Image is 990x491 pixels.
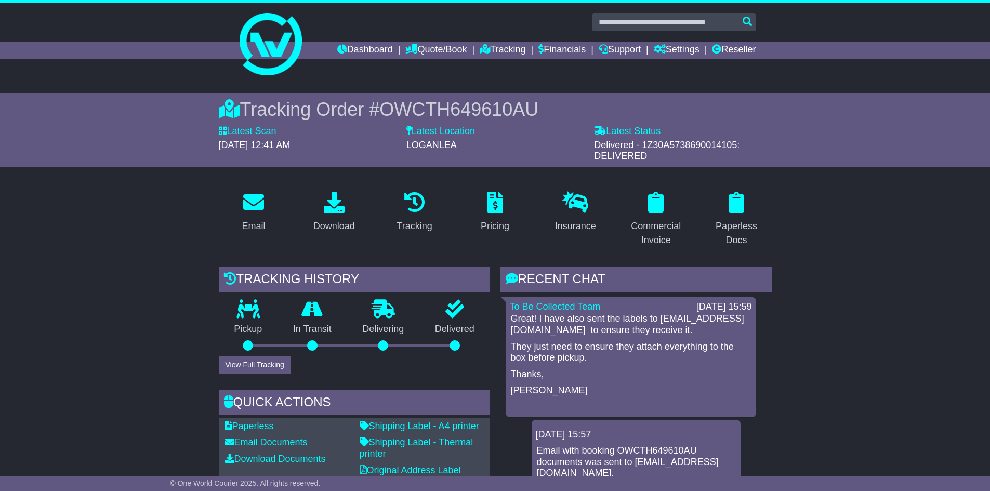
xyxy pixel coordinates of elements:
[480,42,525,59] a: Tracking
[242,219,265,233] div: Email
[235,188,272,237] a: Email
[390,188,439,237] a: Tracking
[621,188,691,251] a: Commercial Invoice
[599,42,641,59] a: Support
[511,369,751,380] p: Thanks,
[278,324,347,335] p: In Transit
[360,437,473,459] a: Shipping Label - Thermal printer
[712,42,756,59] a: Reseller
[406,140,457,150] span: LOGANLEA
[360,421,479,431] a: Shipping Label - A4 printer
[654,42,699,59] a: Settings
[708,219,765,247] div: Paperless Docs
[313,219,355,233] div: Download
[628,219,684,247] div: Commercial Invoice
[474,188,516,237] a: Pricing
[594,126,661,137] label: Latest Status
[538,42,586,59] a: Financials
[536,429,736,441] div: [DATE] 15:57
[511,341,751,364] p: They just need to ensure they attach everything to the box before pickup.
[337,42,393,59] a: Dashboard
[219,324,278,335] p: Pickup
[555,219,596,233] div: Insurance
[500,267,772,295] div: RECENT CHAT
[219,140,291,150] span: [DATE] 12:41 AM
[419,324,490,335] p: Delivered
[397,219,432,233] div: Tracking
[594,140,740,162] span: Delivered - 1Z30A5738690014105: DELIVERED
[511,385,751,396] p: [PERSON_NAME]
[225,454,326,464] a: Download Documents
[696,301,752,313] div: [DATE] 15:59
[405,42,467,59] a: Quote/Book
[481,219,509,233] div: Pricing
[379,99,538,120] span: OWCTH649610AU
[406,126,475,137] label: Latest Location
[347,324,420,335] p: Delivering
[225,437,308,447] a: Email Documents
[548,188,603,237] a: Insurance
[537,445,735,479] p: Email with booking OWCTH649610AU documents was sent to [EMAIL_ADDRESS][DOMAIN_NAME].
[219,267,490,295] div: Tracking history
[511,313,751,336] p: Great! I have also sent the labels to [EMAIL_ADDRESS][DOMAIN_NAME] to ensure they receive it.
[219,98,772,121] div: Tracking Order #
[219,356,291,374] button: View Full Tracking
[307,188,362,237] a: Download
[510,301,601,312] a: To Be Collected Team
[219,126,276,137] label: Latest Scan
[219,390,490,418] div: Quick Actions
[360,465,461,475] a: Original Address Label
[170,479,321,487] span: © One World Courier 2025. All rights reserved.
[225,421,274,431] a: Paperless
[702,188,772,251] a: Paperless Docs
